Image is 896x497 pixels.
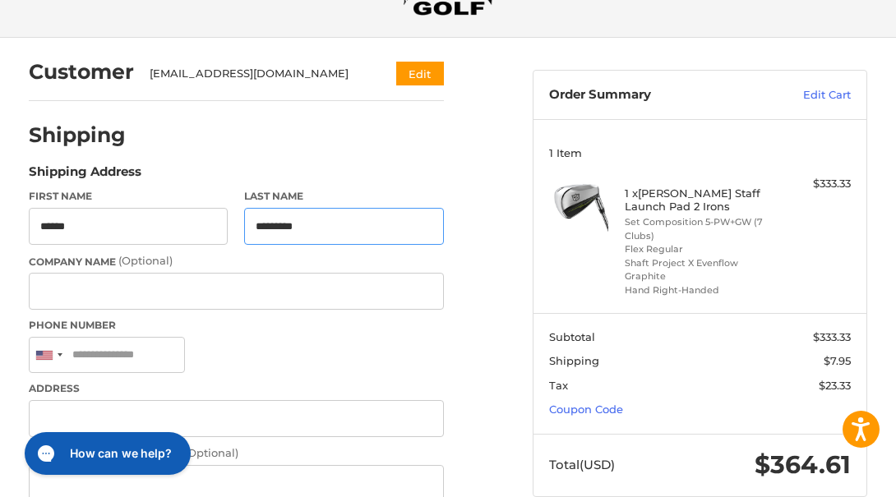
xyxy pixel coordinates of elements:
[29,163,141,189] legend: Shipping Address
[16,426,195,481] iframe: Gorgias live chat messenger
[29,445,444,462] label: Apartment/Suite/Building
[549,403,623,416] a: Coupon Code
[625,283,772,297] li: Hand Right-Handed
[29,189,229,204] label: First Name
[755,87,851,104] a: Edit Cart
[29,318,444,333] label: Phone Number
[625,186,772,214] h4: 1 x [PERSON_NAME] Staff Launch Pad 2 Irons
[244,189,444,204] label: Last Name
[29,253,444,269] label: Company Name
[813,330,851,343] span: $333.33
[150,66,364,82] div: [EMAIL_ADDRESS][DOMAIN_NAME]
[29,122,126,148] h2: Shipping
[29,59,134,85] h2: Customer
[30,338,67,373] div: United States: +1
[625,242,772,256] li: Flex Regular
[549,354,599,367] span: Shipping
[625,256,772,283] li: Shaft Project X Evenflow Graphite
[819,379,851,392] span: $23.33
[549,146,851,159] h3: 1 Item
[755,449,851,480] span: $364.61
[775,176,851,192] div: $333.33
[29,381,444,396] label: Address
[549,330,595,343] span: Subtotal
[184,446,238,459] small: (Optional)
[549,379,568,392] span: Tax
[396,62,444,85] button: Edit
[549,457,615,472] span: Total (USD)
[625,215,772,242] li: Set Composition 5-PW+GW (7 Clubs)
[118,254,173,267] small: (Optional)
[549,87,755,104] h3: Order Summary
[824,354,851,367] span: $7.95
